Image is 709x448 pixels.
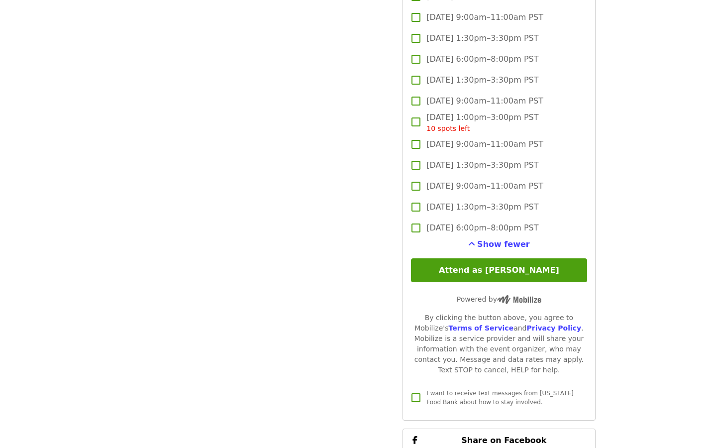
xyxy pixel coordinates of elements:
span: [DATE] 9:00am–11:00am PST [426,11,543,23]
span: [DATE] 6:00pm–8:00pm PST [426,222,538,234]
span: [DATE] 1:30pm–3:30pm PST [426,159,538,171]
span: [DATE] 9:00am–11:00am PST [426,95,543,107]
span: 10 spots left [426,124,470,132]
button: Attend as [PERSON_NAME] [411,258,587,282]
span: Powered by [457,295,541,303]
span: Show fewer [477,239,530,249]
a: Terms of Service [448,324,513,332]
span: [DATE] 1:30pm–3:30pm PST [426,74,538,86]
span: [DATE] 1:30pm–3:30pm PST [426,201,538,213]
a: Privacy Policy [526,324,581,332]
span: Share on Facebook [461,436,546,445]
img: Powered by Mobilize [497,295,541,304]
span: [DATE] 1:30pm–3:30pm PST [426,32,538,44]
span: [DATE] 9:00am–11:00am PST [426,180,543,192]
div: By clicking the button above, you agree to Mobilize's and . Mobilize is a service provider and wi... [411,313,587,375]
span: I want to receive text messages from [US_STATE] Food Bank about how to stay involved. [426,390,573,406]
span: [DATE] 6:00pm–8:00pm PST [426,53,538,65]
span: [DATE] 1:00pm–3:00pm PST [426,112,538,134]
button: See more timeslots [468,238,530,250]
span: [DATE] 9:00am–11:00am PST [426,138,543,150]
